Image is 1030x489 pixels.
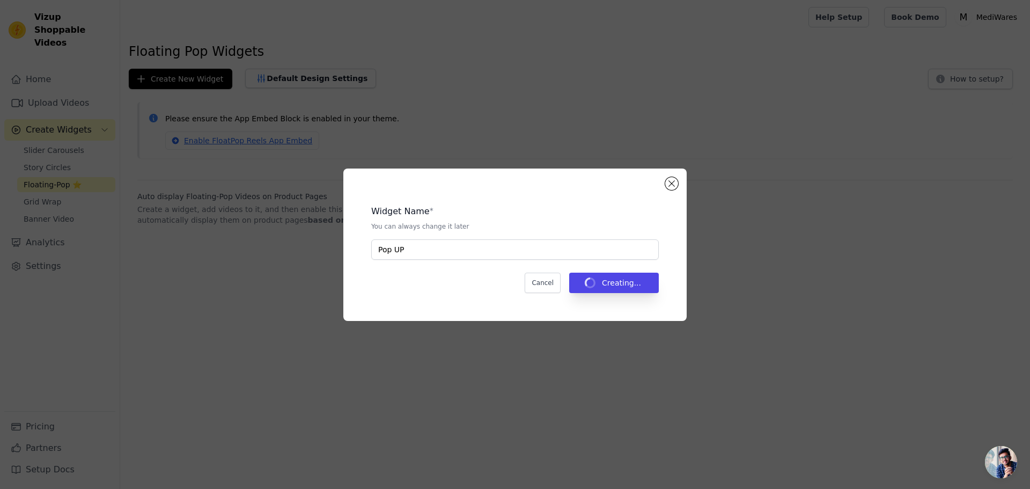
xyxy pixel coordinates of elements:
[525,273,561,293] button: Cancel
[985,446,1017,478] div: Open chat
[665,177,678,190] button: Close modal
[371,222,659,231] p: You can always change it later
[569,273,659,293] button: Creating...
[371,205,430,218] legend: Widget Name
